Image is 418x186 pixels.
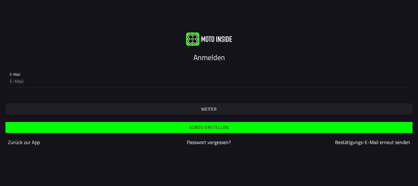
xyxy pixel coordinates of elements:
ion-button: Konto erstellen [6,122,412,133]
a: Passwort vergessen? [187,139,231,146]
ion-text: Anmelden [193,52,225,63]
a: Zurück zur App [8,139,40,146]
input: E-Mail [10,75,408,87]
a: Bestätigungs-E-Mail erneut senden [335,139,410,146]
ion-text: Weiter [201,107,217,111]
